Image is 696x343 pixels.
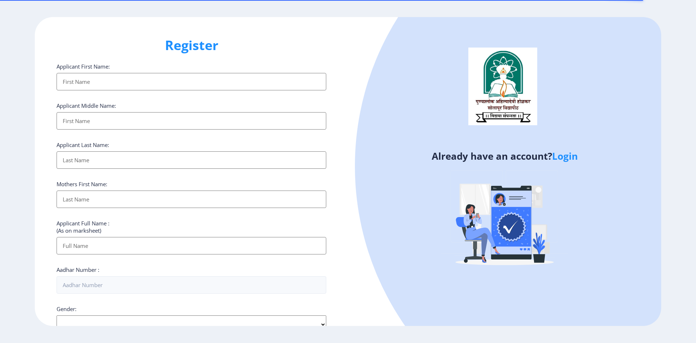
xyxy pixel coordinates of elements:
label: Aadhar Number : [57,266,99,273]
img: Verified-rafiki.svg [441,156,568,283]
img: logo [468,48,537,125]
a: Login [552,150,578,163]
label: Applicant Middle Name: [57,102,116,109]
input: Aadhar Number [57,276,326,294]
label: Applicant First Name: [57,63,110,70]
label: Gender: [57,305,76,313]
h4: Already have an account? [353,150,656,162]
input: Full Name [57,237,326,254]
input: Last Name [57,151,326,169]
input: Last Name [57,191,326,208]
h1: Register [57,37,326,54]
input: First Name [57,73,326,90]
input: First Name [57,112,326,130]
label: Applicant Full Name : (As on marksheet) [57,220,109,234]
label: Mothers First Name: [57,180,107,188]
label: Applicant Last Name: [57,141,109,148]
